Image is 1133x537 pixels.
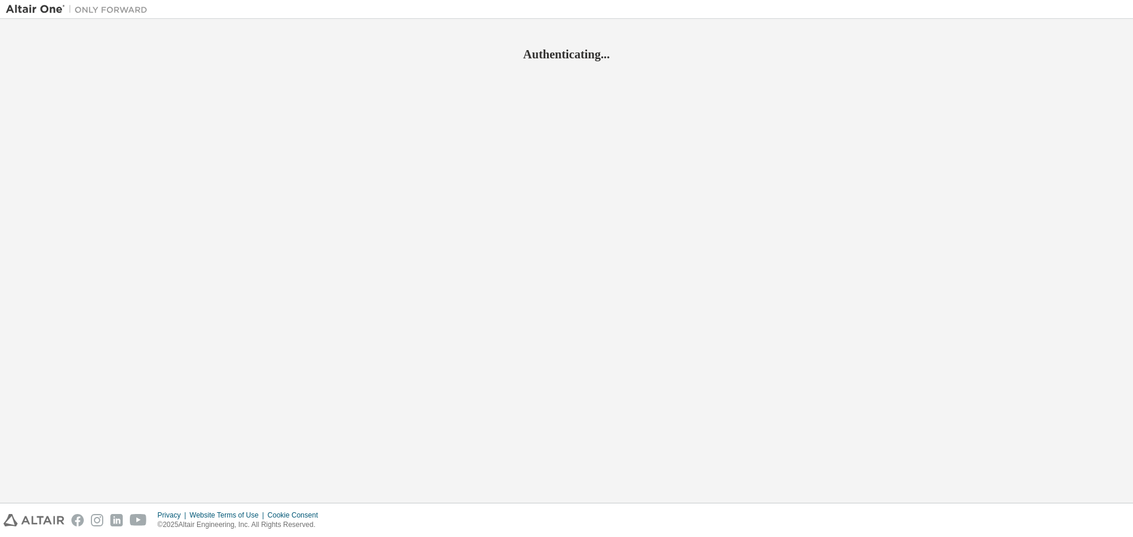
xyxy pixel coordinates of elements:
div: Cookie Consent [267,510,325,520]
img: instagram.svg [91,514,103,526]
img: youtube.svg [130,514,147,526]
img: Altair One [6,4,153,15]
h2: Authenticating... [6,47,1127,62]
p: © 2025 Altair Engineering, Inc. All Rights Reserved. [158,520,325,530]
img: linkedin.svg [110,514,123,526]
img: facebook.svg [71,514,84,526]
div: Website Terms of Use [189,510,267,520]
img: altair_logo.svg [4,514,64,526]
div: Privacy [158,510,189,520]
